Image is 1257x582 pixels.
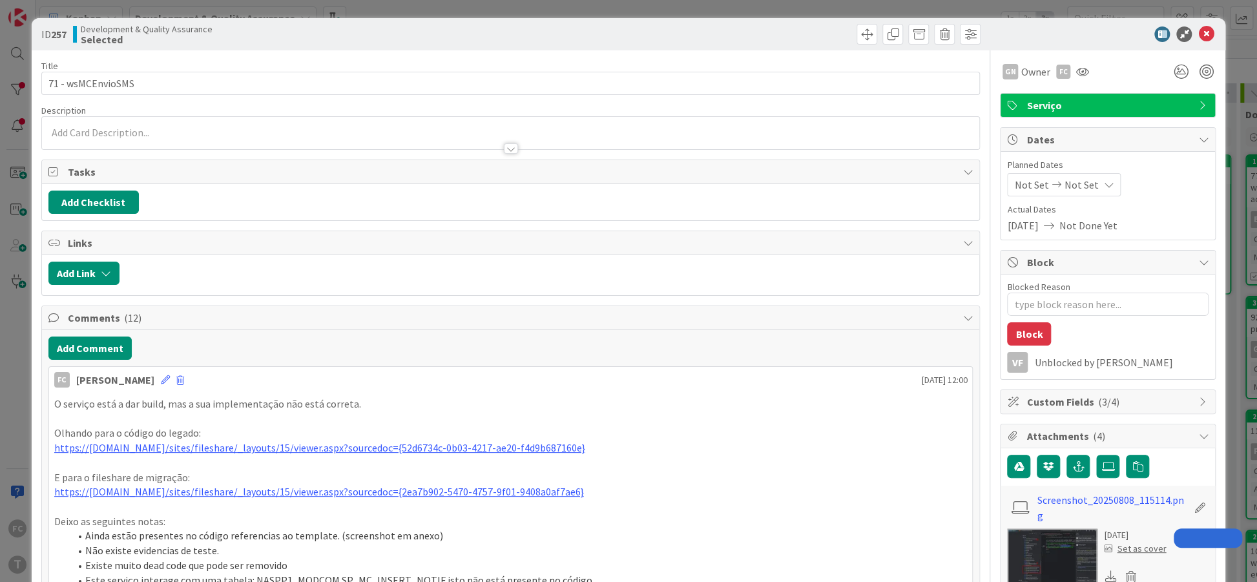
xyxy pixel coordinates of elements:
span: Attachments [1026,428,1192,444]
li: Não existe evidencias de teste. [70,543,968,558]
span: ID [41,26,67,42]
span: Owner [1021,64,1050,79]
div: [DATE] [1104,528,1166,542]
span: Tasks [68,164,957,180]
span: Planned Dates [1007,158,1209,172]
span: Custom Fields [1026,394,1192,410]
div: [PERSON_NAME] [76,372,154,388]
span: Description [41,105,86,116]
button: Add Checklist [48,191,139,214]
button: Add Comment [48,337,132,360]
div: FC [54,372,70,388]
span: [DATE] [1007,218,1038,233]
a: https://[DOMAIN_NAME]/sites/fileshare/_layouts/15/viewer.aspx?sourcedoc={2ea7b902-5470-4757-9f01-... [54,485,584,498]
span: Not Done Yet [1059,218,1117,233]
span: Links [68,235,957,251]
div: VF [1007,352,1028,373]
span: Dates [1026,132,1192,147]
div: GN [1002,64,1018,79]
button: Add Link [48,262,119,285]
span: Not Set [1064,177,1098,192]
span: ( 4 ) [1092,430,1105,442]
label: Title [41,60,58,72]
input: type card name here... [41,72,981,95]
span: Serviço [1026,98,1192,113]
button: Block [1007,322,1051,346]
p: Deixo as seguintes notas: [54,514,968,529]
span: [DATE] 12:00 [921,373,967,387]
span: Block [1026,255,1192,270]
span: Development & Quality Assurance [81,24,213,34]
label: Blocked Reason [1007,281,1070,293]
span: Actual Dates [1007,203,1209,216]
a: Screenshot_20250808_115114.png [1037,492,1187,523]
p: E para o fileshare de migração: [54,470,968,485]
div: Set as cover [1104,542,1166,556]
div: FC [1056,65,1070,79]
li: Ainda estão presentes no código referencias ao template. (screenshot em anexo) [70,528,968,543]
b: Selected [81,34,213,45]
span: Comments [68,310,957,326]
b: 257 [51,28,67,41]
div: Unblocked by [PERSON_NAME] [1034,357,1209,368]
li: Existe muito dead code que pode ser removido [70,558,968,573]
p: O serviço está a dar build, mas a sua implementação não está correta. [54,397,968,411]
span: ( 12 ) [124,311,141,324]
p: Olhando para o código do legado: [54,426,968,441]
a: https://[DOMAIN_NAME]/sites/fileshare/_layouts/15/viewer.aspx?sourcedoc={52d6734c-0b03-4217-ae20-... [54,441,585,454]
span: Not Set [1014,177,1048,192]
span: ( 3/4 ) [1097,395,1119,408]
